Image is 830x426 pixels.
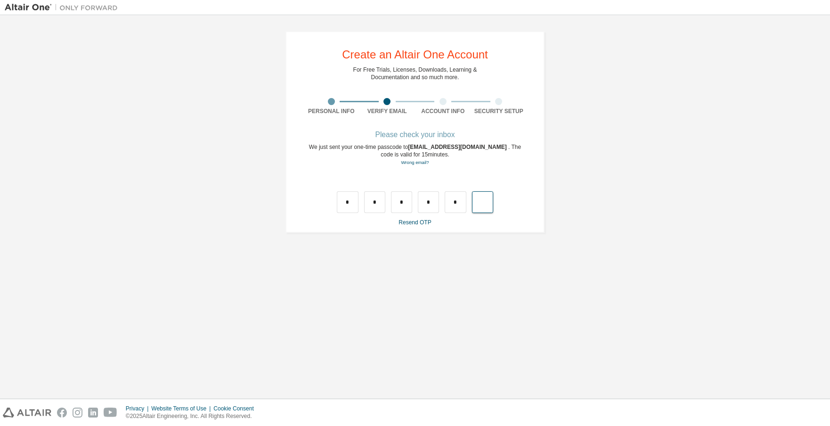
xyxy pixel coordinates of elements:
div: Please check your inbox [303,132,527,138]
img: Altair One [5,3,122,12]
p: © 2025 Altair Engineering, Inc. All Rights Reserved. [126,412,260,420]
img: altair_logo.svg [3,408,51,418]
div: We just sent your one-time passcode to . The code is valid for 15 minutes. [303,143,527,166]
a: Resend OTP [399,219,431,226]
img: linkedin.svg [88,408,98,418]
div: For Free Trials, Licenses, Downloads, Learning & Documentation and so much more. [353,66,477,81]
div: Personal Info [303,107,359,115]
div: Verify Email [359,107,415,115]
a: Go back to the registration form [401,160,429,165]
div: Create an Altair One Account [342,49,488,60]
div: Account Info [415,107,471,115]
img: youtube.svg [104,408,117,418]
div: Cookie Consent [213,405,259,412]
div: Privacy [126,405,151,412]
span: [EMAIL_ADDRESS][DOMAIN_NAME] [408,144,508,150]
div: Security Setup [471,107,527,115]
img: instagram.svg [73,408,82,418]
img: facebook.svg [57,408,67,418]
div: Website Terms of Use [151,405,213,412]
